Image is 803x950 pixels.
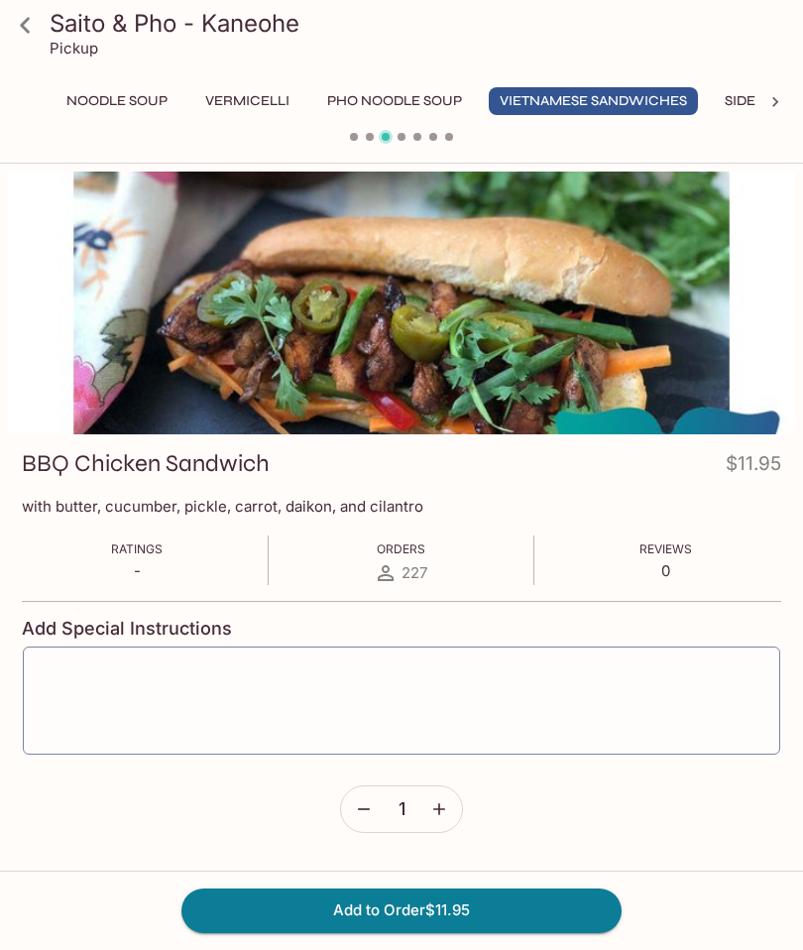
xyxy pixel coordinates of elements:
button: Add to Order$11.95 [181,889,622,932]
h3: Saito & Pho - Kaneohe [50,8,787,39]
h4: Add Special Instructions [22,618,781,640]
p: with butter, cucumber, pickle, carrot, daikon, and cilantro [22,497,781,516]
button: Pho Noodle Soup [316,87,473,115]
h3: BBQ Chicken Sandwich [22,448,270,479]
span: Reviews [639,541,692,556]
p: - [111,561,163,580]
p: Pickup [50,39,98,58]
button: Vietnamese Sandwiches [489,87,698,115]
p: 0 [639,561,692,580]
button: Noodle Soup [56,87,178,115]
button: Vermicelli [194,87,300,115]
span: 1 [399,798,405,820]
span: 227 [401,563,427,582]
span: Ratings [111,541,163,556]
h4: $11.95 [726,448,781,487]
span: Orders [377,541,425,556]
div: BBQ Chicken Sandwich [8,172,795,434]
